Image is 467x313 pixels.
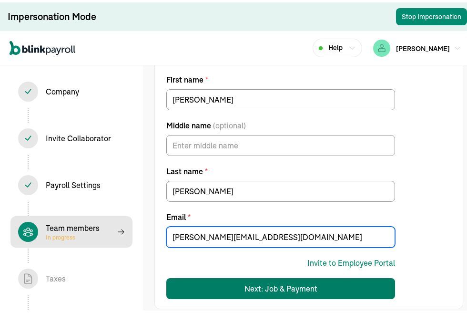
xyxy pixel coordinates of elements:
span: Company [10,73,132,105]
div: Company [46,83,79,95]
div: Taxes [46,271,66,282]
span: Payroll Settings [10,167,132,198]
div: Impersonation Mode [8,8,96,21]
button: Next: Job & Payment [166,276,395,297]
label: Email [166,209,395,220]
div: Payroll Settings [46,177,101,188]
span: (optional) [213,117,246,129]
button: Invite to Employee Portal [307,255,395,266]
div: Team members [46,220,100,239]
span: Invite Collaborator [10,120,132,152]
input: Last name [166,178,395,199]
span: Taxes [10,261,132,292]
label: First name [166,72,395,83]
span: In progress [46,231,100,239]
span: Team membersIn progress [10,214,132,245]
button: Stop Impersonation [396,6,467,23]
input: Email [166,224,395,245]
nav: Global [10,32,75,60]
span: Help [328,41,343,51]
div: Next: Job & Payment [244,281,317,292]
label: Last name [166,163,395,175]
button: [PERSON_NAME] [369,35,465,56]
div: Invite Collaborator [46,130,111,142]
span: [PERSON_NAME] [396,42,450,51]
button: Help [313,36,362,55]
input: First name [166,87,395,108]
label: Middle name [166,117,395,129]
input: Middle name [166,133,395,154]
